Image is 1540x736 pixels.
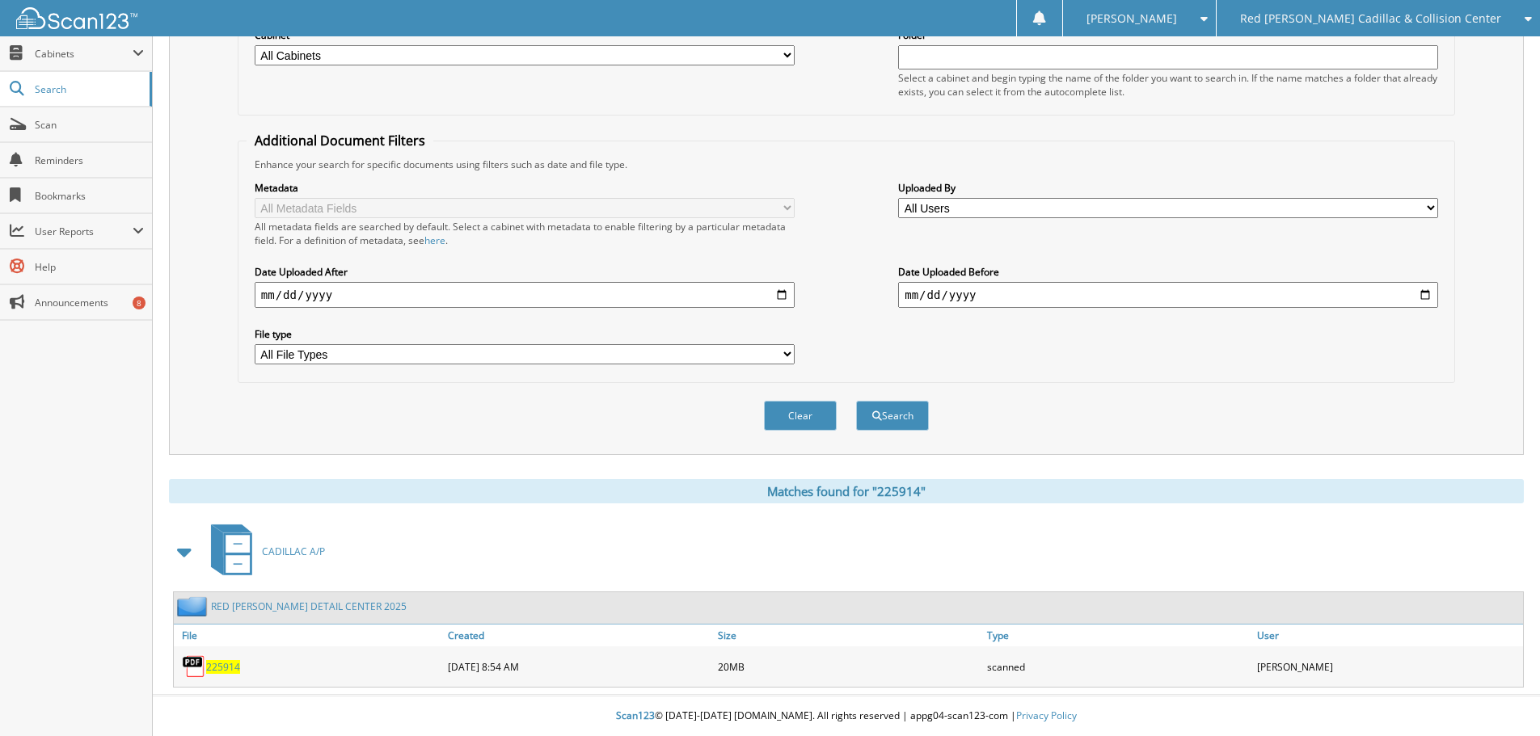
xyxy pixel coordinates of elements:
[898,282,1438,308] input: end
[182,654,206,679] img: PDF.png
[206,660,240,674] a: 225914
[262,545,325,558] span: CADILLAC A/P
[983,625,1253,646] a: Type
[16,7,137,29] img: scan123-logo-white.svg
[424,233,445,247] a: here
[247,158,1446,171] div: Enhance your search for specific documents using filters such as date and file type.
[35,154,144,167] span: Reminders
[255,282,795,308] input: start
[247,132,433,149] legend: Additional Document Filters
[1086,14,1177,23] span: [PERSON_NAME]
[35,82,141,96] span: Search
[169,479,1524,503] div: Matches found for "225914"
[1459,658,1540,736] iframe: Chat Widget
[255,181,795,195] label: Metadata
[35,47,133,61] span: Cabinets
[714,650,984,683] div: 20MB
[35,189,144,203] span: Bookmarks
[1253,625,1523,646] a: User
[35,260,144,274] span: Help
[856,401,929,431] button: Search
[1016,709,1077,722] a: Privacy Policy
[444,625,714,646] a: Created
[255,265,795,279] label: Date Uploaded After
[898,71,1438,99] div: Select a cabinet and begin typing the name of the folder you want to search in. If the name match...
[1253,650,1523,683] div: [PERSON_NAME]
[1240,14,1501,23] span: Red [PERSON_NAME] Cadillac & Collision Center
[898,265,1438,279] label: Date Uploaded Before
[764,401,837,431] button: Clear
[35,296,144,309] span: Announcements
[35,225,133,238] span: User Reports
[174,625,444,646] a: File
[616,709,655,722] span: Scan123
[255,327,795,341] label: File type
[35,118,144,132] span: Scan
[211,599,407,613] a: RED [PERSON_NAME] DETAIL CENTER 2025
[133,297,146,309] div: 8
[153,696,1540,736] div: © [DATE]-[DATE] [DOMAIN_NAME]. All rights reserved | appg04-scan123-com |
[898,181,1438,195] label: Uploaded By
[444,650,714,683] div: [DATE] 8:54 AM
[201,519,325,583] a: CADILLAC A/P
[177,596,211,616] img: folder2.png
[983,650,1253,683] div: scanned
[714,625,984,646] a: Size
[255,220,795,247] div: All metadata fields are searched by default. Select a cabinet with metadata to enable filtering b...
